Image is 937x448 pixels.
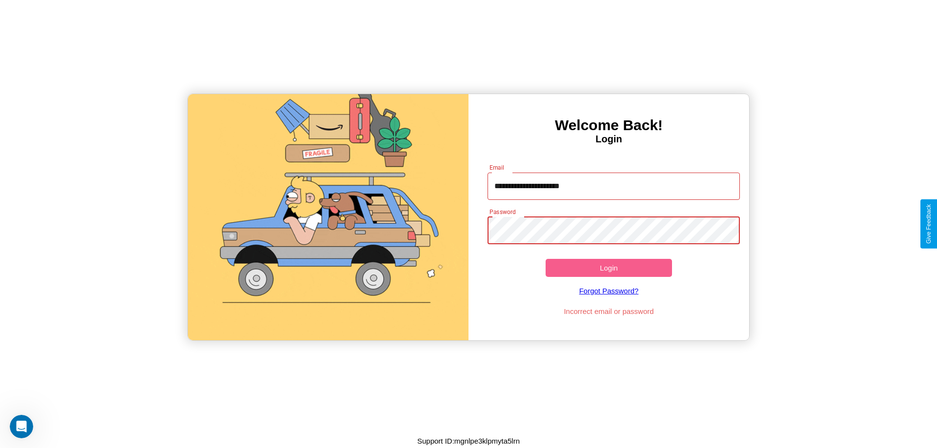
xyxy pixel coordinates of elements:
div: Give Feedback [925,204,932,244]
label: Email [489,163,505,172]
p: Incorrect email or password [483,305,735,318]
label: Password [489,208,515,216]
img: gif [188,94,468,340]
iframe: Intercom live chat [10,415,33,438]
h4: Login [468,134,749,145]
h3: Welcome Back! [468,117,749,134]
p: Support ID: mgnlpe3klpmyta5lrn [417,434,520,448]
a: Forgot Password? [483,277,735,305]
button: Login [546,259,672,277]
